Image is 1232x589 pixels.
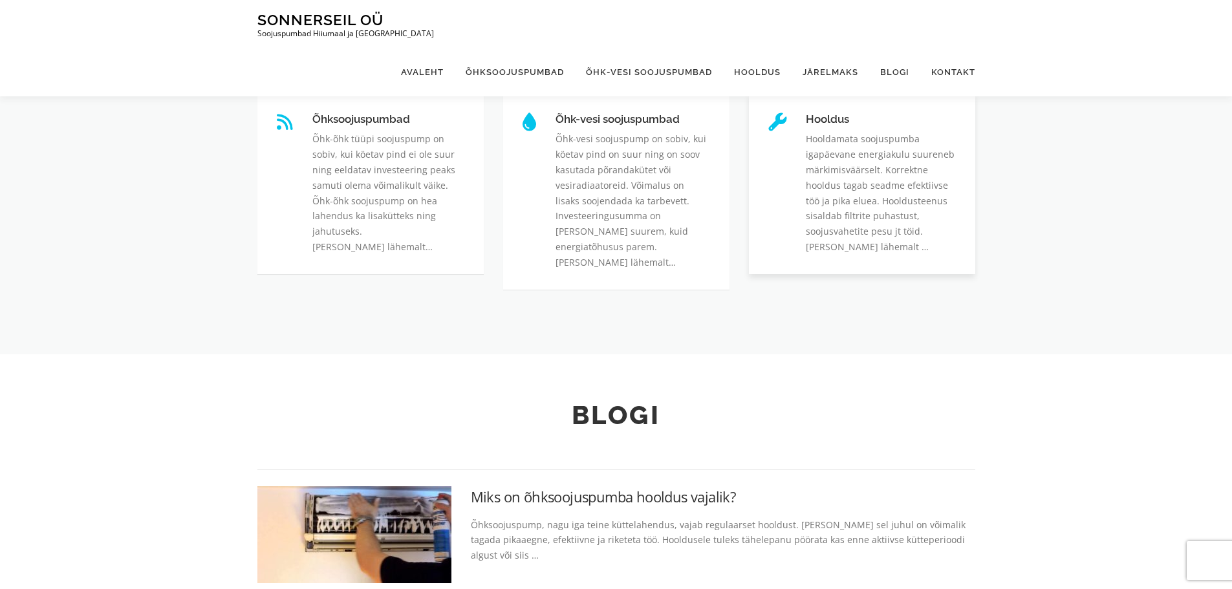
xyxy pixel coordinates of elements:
h2: Blogi [257,400,975,431]
a: Järelmaks [792,48,869,96]
a: Sonnerseil OÜ [257,11,384,28]
a: Blogi [869,48,920,96]
a: Miks on õhksoojuspumba hooldus vajalik? [471,487,737,506]
a: Kontakt [920,48,975,96]
p: Soojuspumbad Hiiumaal ja [GEOGRAPHIC_DATA] [257,29,434,38]
p: Õhksoojuspump, nagu iga teine küttelahendus, vajab regulaarset hooldust. [PERSON_NAME] sel juhul ... [471,517,975,563]
a: Õhksoojuspumbad [455,48,575,96]
a: Hooldus [723,48,792,96]
a: Avaleht [390,48,455,96]
a: Õhk-vesi soojuspumbad [575,48,723,96]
